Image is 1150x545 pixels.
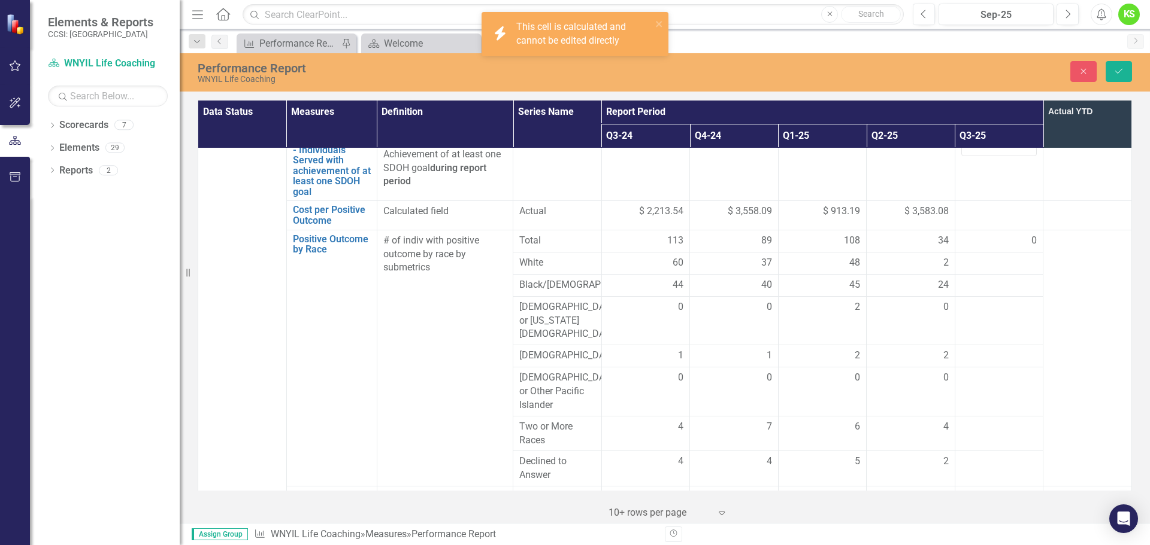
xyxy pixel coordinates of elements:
[667,234,683,248] span: 113
[293,490,371,511] a: Positive Outcome by Ethnicity
[383,490,507,531] p: # of indiv with positive outcome by ethnicity by Submetrics
[105,143,125,153] div: 29
[855,349,860,363] span: 2
[855,300,860,314] span: 2
[59,164,93,178] a: Reports
[383,134,507,188] p: # of individuals with Achievement of at least one SDOH goal
[519,234,595,248] span: Total
[198,62,722,75] div: Performance Report
[293,134,371,197] a: Positive Outcome - Individuals Served with achievement of at least one SDOH goal
[48,86,168,106] input: Search Below...
[943,371,949,385] span: 0
[99,165,118,175] div: 2
[655,17,664,31] button: close
[938,278,949,292] span: 24
[48,29,153,39] small: CCSI: [GEOGRAPHIC_DATA]
[767,420,772,434] span: 7
[271,528,361,540] a: WNYIL Life Coaching
[849,278,860,292] span: 45
[519,490,595,504] span: Total
[240,36,338,51] a: Performance Report
[519,205,595,218] span: Actual
[192,528,248,540] span: Assign Group
[841,6,901,23] button: Search
[383,205,507,218] p: Calculated field
[384,36,478,51] div: Welcome
[639,205,683,218] span: $ 2,213.54
[943,300,949,314] span: 0
[943,256,949,270] span: 2
[411,528,496,540] div: Performance Report
[59,141,99,155] a: Elements
[364,36,478,51] a: Welcome
[904,205,949,218] span: $ 3,583.08
[383,234,507,275] p: # of indiv with positive outcome by race by submetrics
[293,234,371,255] a: Positive Outcome by Race
[673,256,683,270] span: 60
[519,455,595,482] span: Declined to Answer
[761,256,772,270] span: 37
[849,256,860,270] span: 48
[943,455,949,468] span: 2
[767,349,772,363] span: 1
[678,371,683,385] span: 0
[114,120,134,130] div: 7
[198,75,722,84] div: WNYIL Life Coaching
[519,420,595,447] span: Two or More Races
[728,205,772,218] span: $ 3,558.09
[243,4,904,25] input: Search ClearPoint...
[855,455,860,468] span: 5
[678,300,683,314] span: 0
[519,300,595,342] span: [DEMOGRAPHIC_DATA] or [US_STATE][DEMOGRAPHIC_DATA]
[767,371,772,385] span: 0
[519,349,595,363] span: [DEMOGRAPHIC_DATA]
[943,349,949,363] span: 2
[678,349,683,363] span: 1
[383,162,486,187] strong: during report period
[761,490,772,504] span: 89
[761,234,772,248] span: 89
[519,256,595,270] span: White
[855,371,860,385] span: 0
[761,278,772,292] span: 40
[6,14,27,35] img: ClearPoint Strategy
[1031,490,1037,504] span: 0
[1118,4,1140,25] button: KS
[767,455,772,468] span: 4
[858,9,884,19] span: Search
[516,20,652,48] div: This cell is calculated and cannot be edited directly
[855,420,860,434] span: 6
[59,118,108,132] a: Scorecards
[48,15,153,29] span: Elements & Reports
[943,8,1049,22] div: Sep-25
[767,300,772,314] span: 0
[938,490,949,504] span: 53
[48,57,168,71] a: WNYIL Life Coaching
[1109,504,1138,533] div: Open Intercom Messenger
[667,490,683,504] span: 113
[1031,234,1037,248] span: 0
[254,528,656,541] div: » »
[938,234,949,248] span: 34
[519,278,595,292] span: Black/[DEMOGRAPHIC_DATA]
[844,490,860,504] span: 108
[293,205,371,226] a: Cost per Positive Outcome
[519,371,595,412] span: [DEMOGRAPHIC_DATA] or Other Pacific Islander
[844,234,860,248] span: 108
[259,36,338,51] div: Performance Report
[943,420,949,434] span: 4
[365,528,407,540] a: Measures
[823,205,860,218] span: $ 913.19
[939,4,1054,25] button: Sep-25
[673,278,683,292] span: 44
[678,420,683,434] span: 4
[678,455,683,468] span: 4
